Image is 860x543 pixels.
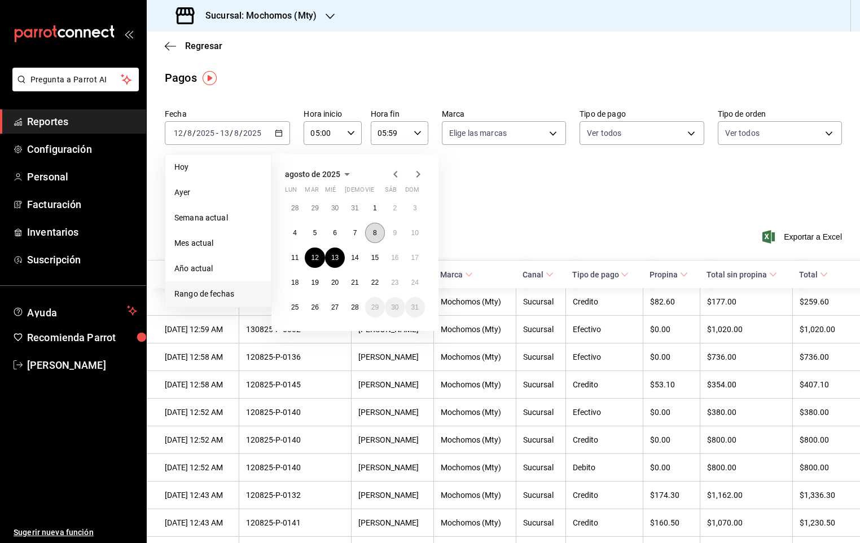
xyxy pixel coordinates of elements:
[573,435,636,444] div: Credito
[165,491,232,500] div: [DATE] 12:43 AM
[358,408,427,417] div: [PERSON_NAME]
[707,270,776,279] span: Total sin propina
[358,352,427,361] div: [PERSON_NAME]
[311,204,318,212] abbr: 29 de julio de 2025
[800,380,842,389] div: $407.10
[385,198,405,218] button: 2 de agosto de 2025
[411,303,419,311] abbr: 31 de agosto de 2025
[650,270,687,279] span: Propina
[311,303,318,311] abbr: 26 de agosto de 2025
[391,254,398,262] abbr: 16 de agosto de 2025
[523,408,558,417] div: Sucursal
[311,254,318,262] abbr: 12 de agosto de 2025
[325,248,345,268] button: 13 de agosto de 2025
[246,518,344,527] div: 120825-P-0141
[174,263,262,275] span: Año actual
[124,29,133,38] button: open_drawer_menu
[246,408,344,417] div: 120825-P-0140
[371,303,379,311] abbr: 29 de agosto de 2025
[411,279,419,286] abbr: 24 de agosto de 2025
[650,491,693,500] div: $174.30
[523,435,558,444] div: Sucursal
[800,518,842,527] div: $1,230.50
[333,229,337,237] abbr: 6 de agosto de 2025
[411,229,419,237] abbr: 10 de agosto de 2025
[174,288,262,300] span: Rango de fechas
[174,187,262,198] span: Ayer
[291,204,299,212] abbr: 28 de julio de 2025
[246,491,344,500] div: 120825-P-0132
[351,303,358,311] abbr: 28 de agosto de 2025
[27,114,137,129] span: Reportes
[165,352,232,361] div: [DATE] 12:58 AM
[580,110,704,118] label: Tipo de pago
[365,297,385,317] button: 29 de agosto de 2025
[351,254,358,262] abbr: 14 de agosto de 2025
[165,41,222,51] button: Regresar
[165,435,232,444] div: [DATE] 12:52 AM
[385,272,405,293] button: 23 de agosto de 2025
[246,352,344,361] div: 120825-P-0136
[313,229,317,237] abbr: 5 de agosto de 2025
[325,297,345,317] button: 27 de agosto de 2025
[441,380,509,389] div: Mochomos (Mty)
[707,408,786,417] div: $380.00
[441,408,509,417] div: Mochomos (Mty)
[441,297,509,306] div: Mochomos (Mty)
[174,212,262,224] span: Semana actual
[246,435,344,444] div: 120825-P-0140
[325,223,345,243] button: 6 de agosto de 2025
[707,297,786,306] div: $177.00
[650,352,693,361] div: $0.00
[325,186,336,198] abbr: miércoles
[718,110,842,118] label: Tipo de orden
[246,463,344,472] div: 120825-P-0140
[203,71,217,85] img: Tooltip marker
[304,110,361,118] label: Hora inicio
[27,357,137,373] span: [PERSON_NAME]
[391,279,398,286] abbr: 23 de agosto de 2025
[707,325,786,334] div: $1,020.00
[523,297,558,306] div: Sucursal
[331,204,339,212] abbr: 30 de julio de 2025
[573,352,636,361] div: Efectivo
[725,127,760,139] span: Ver todos
[291,254,299,262] abbr: 11 de agosto de 2025
[800,435,842,444] div: $800.00
[234,129,239,138] input: --
[573,297,636,306] div: Credito
[523,352,558,361] div: Sucursal
[285,170,340,179] span: agosto de 2025
[573,408,636,417] div: Efectivo
[192,129,196,138] span: /
[650,297,693,306] div: $82.60
[358,491,427,500] div: [PERSON_NAME]
[285,297,305,317] button: 25 de agosto de 2025
[246,325,344,334] div: 130825-P-0002
[345,272,365,293] button: 21 de agosto de 2025
[523,380,558,389] div: Sucursal
[799,270,827,279] span: Total
[345,297,365,317] button: 28 de agosto de 2025
[285,167,354,181] button: agosto de 2025
[285,223,305,243] button: 4 de agosto de 2025
[587,127,621,139] span: Ver todos
[293,229,297,237] abbr: 4 de agosto de 2025
[305,248,324,268] button: 12 de agosto de 2025
[405,248,425,268] button: 17 de agosto de 2025
[707,491,786,500] div: $1,162.00
[239,129,243,138] span: /
[371,110,428,118] label: Hora fin
[305,198,324,218] button: 29 de julio de 2025
[8,82,139,94] a: Pregunta a Parrot AI
[800,463,842,472] div: $800.00
[800,297,842,306] div: $259.60
[393,229,397,237] abbr: 9 de agosto de 2025
[345,186,411,198] abbr: jueves
[351,204,358,212] abbr: 31 de julio de 2025
[650,408,693,417] div: $0.00
[365,248,385,268] button: 15 de agosto de 2025
[27,252,137,267] span: Suscripción
[174,237,262,249] span: Mes actual
[441,463,509,472] div: Mochomos (Mty)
